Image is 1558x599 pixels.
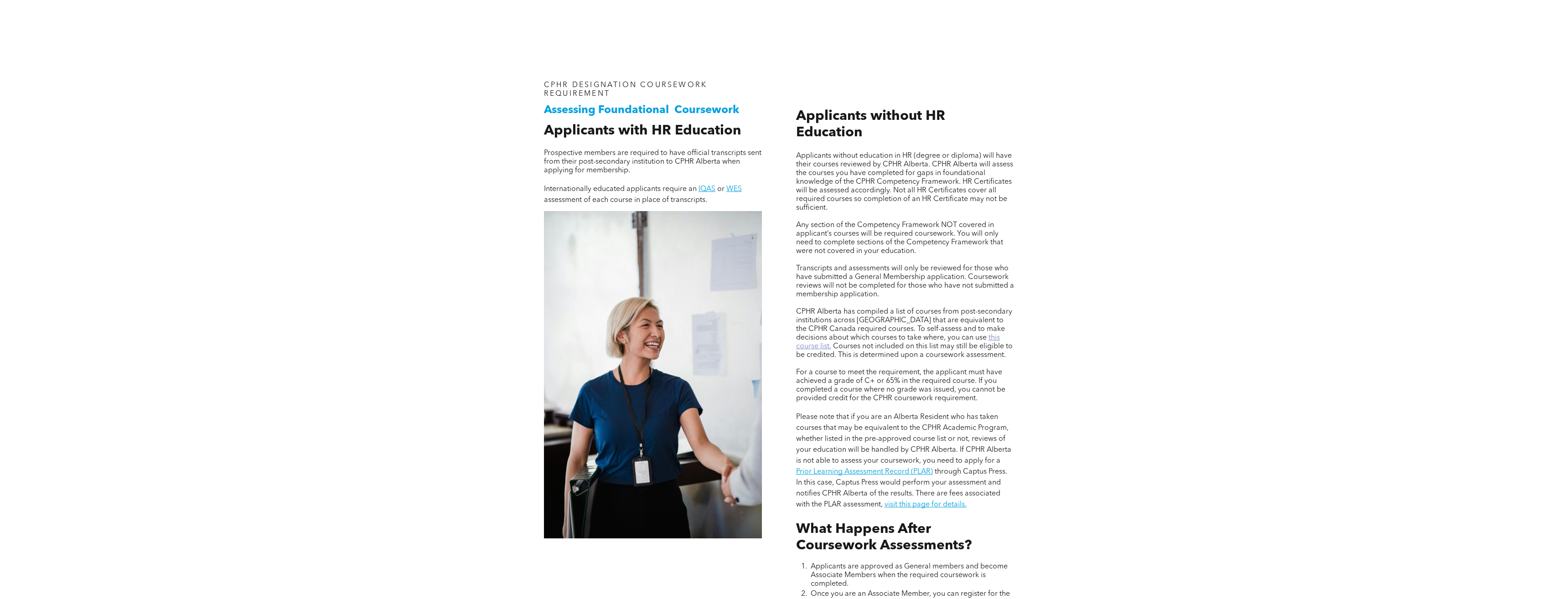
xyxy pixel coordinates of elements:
[796,265,1014,298] span: Transcripts and assessments will only be reviewed for those who have submitted a General Membersh...
[544,211,762,538] img: A woman is shaking hands with a man in an office.
[796,343,1013,359] span: Courses not included on this list may still be eligible to be credited. This is determined upon a...
[796,468,1007,508] span: through Captus Press. In this case, Captus Press would perform your assessment and notifies CPHR ...
[811,563,1008,588] span: Applicants are approved as General members and become Associate Members when the required coursew...
[796,468,933,475] a: Prior Learning Assessment Record (PLAR)
[544,82,707,98] span: CPHR DESIGNATION COURSEWORK REQUIREMENT
[796,308,1012,341] span: CPHR Alberta has compiled a list of courses from post-secondary institutions across [GEOGRAPHIC_D...
[544,186,697,193] span: Internationally educated applicants require an
[726,186,742,193] a: WES
[796,522,972,553] span: What Happens After Coursework Assessments?
[717,186,725,193] span: or
[796,369,1005,402] span: For a course to meet the requirement, the applicant must have achieved a grade of C+ or 65% in th...
[544,105,739,116] span: Assessing Foundational Coursework
[796,413,1011,465] span: Please note that if you are an Alberta Resident who has taken courses that may be equivalent to t...
[544,196,707,204] span: assessment of each course in place of transcripts.
[796,222,1003,255] span: Any section of the Competency Framework NOT covered in applicant’s courses will be required cours...
[796,152,1013,212] span: Applicants without education in HR (degree or diploma) will have their courses reviewed by CPHR A...
[544,124,741,138] span: Applicants with HR Education
[885,501,967,508] a: visit this page for details.
[544,150,761,174] span: Prospective members are required to have official transcripts sent from their post-secondary inst...
[796,334,1000,350] a: this course list.
[796,109,945,139] span: Applicants without HR Education
[699,186,715,193] a: IQAS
